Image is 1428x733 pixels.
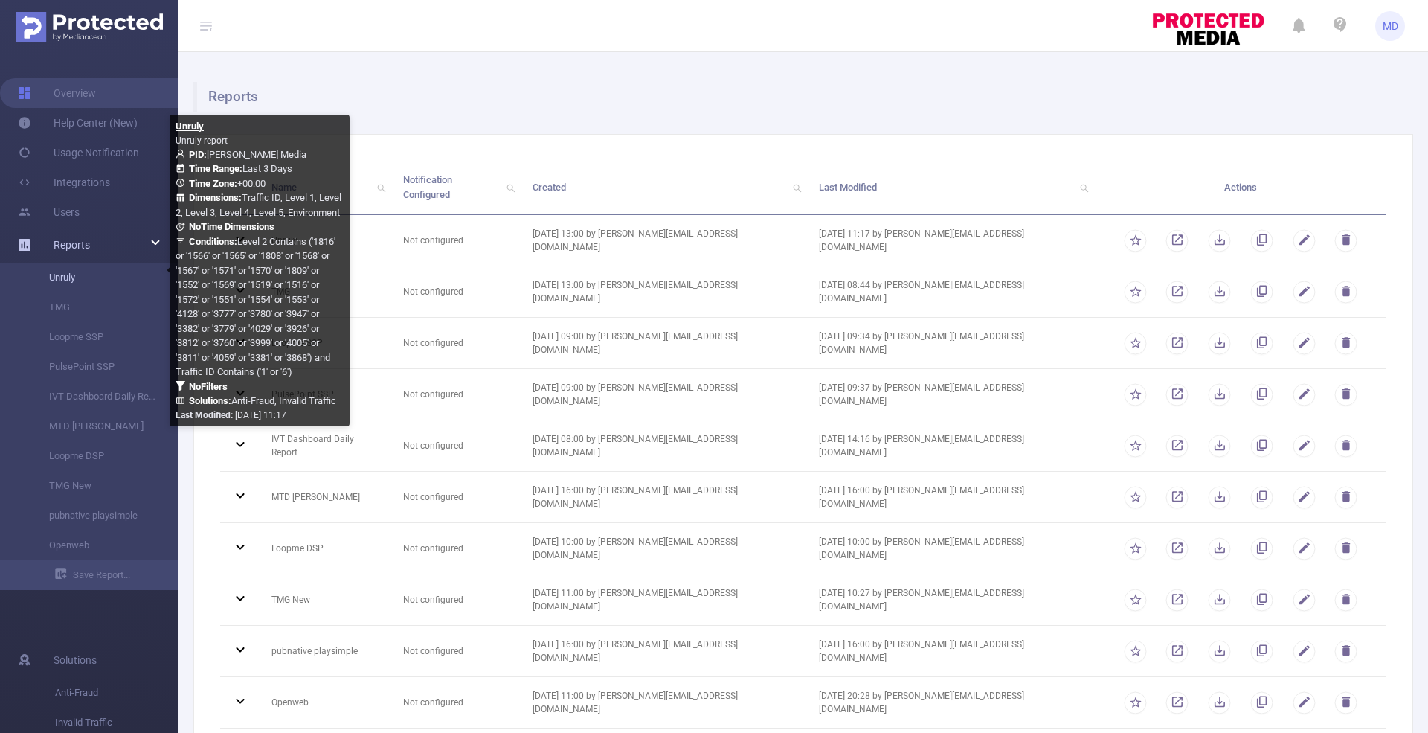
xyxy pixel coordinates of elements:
span: Actions [1224,182,1257,193]
span: [PERSON_NAME] Media Last 3 Days +00:00 [176,149,341,407]
td: [DATE] 11:00 by [PERSON_NAME][EMAIL_ADDRESS][DOMAIN_NAME] [521,574,808,626]
td: Openweb [260,677,392,729]
img: Protected Media [16,12,163,42]
td: [DATE] 09:00 by [PERSON_NAME][EMAIL_ADDRESS][DOMAIN_NAME] [521,369,808,420]
a: Loopme DSP [30,441,161,471]
span: Level 2 Contains ('1816' or '1566' or '1565' or '1808' or '1568' or '1567' or '1571' or '1570' or... [176,236,335,378]
td: Not configured [392,626,521,677]
a: TMG New [30,471,161,501]
td: [DATE] 10:27 by [PERSON_NAME][EMAIL_ADDRESS][DOMAIN_NAME] [808,574,1095,626]
td: [DATE] 10:00 by [PERSON_NAME][EMAIL_ADDRESS][DOMAIN_NAME] [521,523,808,574]
b: Unruly [176,121,204,132]
td: Not configured [392,215,521,266]
h1: Reports [193,82,1400,112]
td: [DATE] 09:34 by [PERSON_NAME][EMAIL_ADDRESS][DOMAIN_NAME] [808,318,1095,369]
i: icon: search [1074,161,1095,214]
span: Created [533,182,566,193]
i: icon: search [371,161,392,214]
td: [DATE] 16:00 by [PERSON_NAME][EMAIL_ADDRESS][DOMAIN_NAME] [521,472,808,523]
span: Anti-Fraud, Invalid Traffic [189,395,336,406]
td: Loopme DSP [260,523,392,574]
td: MTD [PERSON_NAME] [260,472,392,523]
a: Help Center (New) [18,108,138,138]
a: pubnative playsimple [30,501,161,531]
td: [DATE] 08:44 by [PERSON_NAME][EMAIL_ADDRESS][DOMAIN_NAME] [808,266,1095,318]
a: Reports [54,230,90,260]
td: [DATE] 10:00 by [PERSON_NAME][EMAIL_ADDRESS][DOMAIN_NAME] [808,523,1095,574]
span: Solutions [54,645,97,675]
td: [DATE] 16:00 by [PERSON_NAME][EMAIL_ADDRESS][DOMAIN_NAME] [808,472,1095,523]
td: [DATE] 13:00 by [PERSON_NAME][EMAIL_ADDRESS][DOMAIN_NAME] [521,266,808,318]
span: Reports [54,239,90,251]
a: TMG [30,292,161,322]
span: Anti-Fraud [55,678,178,708]
b: Time Zone: [189,178,237,189]
span: Notification Configured [403,174,452,200]
i: icon: search [787,161,808,214]
b: PID: [189,149,207,160]
b: Dimensions : [189,192,242,203]
b: Time Range: [189,163,242,174]
td: Not configured [392,266,521,318]
a: Integrations [18,167,110,197]
a: MTD [PERSON_NAME] [30,412,161,441]
a: Openweb [30,531,161,560]
a: Users [18,197,80,227]
a: Save Report... [55,560,178,590]
td: [DATE] 09:00 by [PERSON_NAME][EMAIL_ADDRESS][DOMAIN_NAME] [521,318,808,369]
td: [DATE] 14:16 by [PERSON_NAME][EMAIL_ADDRESS][DOMAIN_NAME] [808,420,1095,472]
td: Not configured [392,420,521,472]
td: Not configured [392,574,521,626]
td: [DATE] 13:00 by [PERSON_NAME][EMAIL_ADDRESS][DOMAIN_NAME] [521,215,808,266]
b: Last Modified: [176,410,233,420]
b: No Filters [189,381,228,392]
td: Not configured [392,369,521,420]
td: [DATE] 08:00 by [PERSON_NAME][EMAIL_ADDRESS][DOMAIN_NAME] [521,420,808,472]
td: Not configured [392,677,521,729]
td: [DATE] 16:00 by [PERSON_NAME][EMAIL_ADDRESS][DOMAIN_NAME] [521,626,808,677]
td: [DATE] 09:37 by [PERSON_NAME][EMAIL_ADDRESS][DOMAIN_NAME] [808,369,1095,420]
b: Conditions : [189,236,237,247]
span: Traffic ID, Level 1, Level 2, Level 3, Level 4, Level 5, Environment [176,192,341,218]
a: Unruly [30,263,161,292]
td: [DATE] 20:28 by [PERSON_NAME][EMAIL_ADDRESS][DOMAIN_NAME] [808,677,1095,729]
td: Not configured [392,472,521,523]
td: TMG New [260,574,392,626]
b: No Time Dimensions [189,221,274,232]
td: Not configured [392,523,521,574]
span: MD [1383,11,1398,41]
i: icon: search [501,161,521,214]
td: [DATE] 16:00 by [PERSON_NAME][EMAIL_ADDRESS][DOMAIN_NAME] [808,626,1095,677]
span: Unruly report [176,135,228,146]
a: Overview [18,78,96,108]
td: IVT Dashboard Daily Report [260,420,392,472]
span: Last Modified [819,182,877,193]
a: PulsePoint SSP [30,352,161,382]
a: IVT Dashboard Daily Report [30,382,161,412]
td: [DATE] 11:17 by [PERSON_NAME][EMAIL_ADDRESS][DOMAIN_NAME] [808,215,1095,266]
td: pubnative playsimple [260,626,392,677]
a: Loopme SSP [30,322,161,352]
i: icon: user [176,149,189,159]
span: [DATE] 11:17 [176,410,286,420]
td: Not configured [392,318,521,369]
b: Solutions : [189,395,231,406]
a: Usage Notification [18,138,139,167]
td: [DATE] 11:00 by [PERSON_NAME][EMAIL_ADDRESS][DOMAIN_NAME] [521,677,808,729]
